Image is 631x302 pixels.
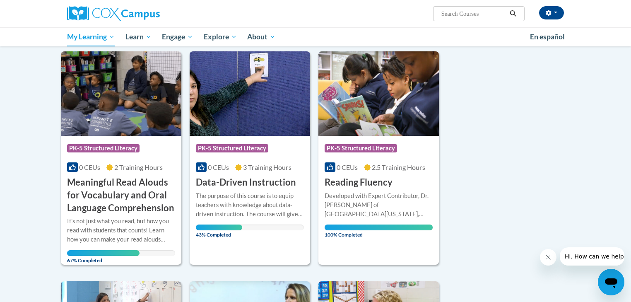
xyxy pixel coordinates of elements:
[208,163,229,171] span: 0 CEUs
[190,51,310,265] a: Course LogoPK-5 Structured Literacy0 CEUs3 Training Hours Data-Driven InstructionThe purpose of t...
[247,32,275,42] span: About
[525,28,570,46] a: En español
[539,6,564,19] button: Account Settings
[125,32,152,42] span: Learn
[242,27,281,46] a: About
[79,163,100,171] span: 0 CEUs
[67,6,160,21] img: Cox Campus
[325,225,433,230] div: Your progress
[372,163,425,171] span: 2.5 Training Hours
[157,27,198,46] a: Engage
[67,250,140,256] div: Your progress
[196,225,242,230] div: Your progress
[67,144,140,152] span: PK-5 Structured Literacy
[67,6,224,21] a: Cox Campus
[325,176,393,189] h3: Reading Fluency
[196,144,268,152] span: PK-5 Structured Literacy
[120,27,157,46] a: Learn
[243,163,291,171] span: 3 Training Hours
[61,51,181,136] img: Course Logo
[198,27,242,46] a: Explore
[598,269,624,295] iframe: Button to launch messaging window
[560,247,624,266] iframe: Message from company
[441,9,507,19] input: Search Courses
[67,32,115,42] span: My Learning
[114,163,163,171] span: 2 Training Hours
[337,163,358,171] span: 0 CEUs
[190,51,310,136] img: Course Logo
[196,176,296,189] h3: Data-Driven Instruction
[61,51,181,265] a: Course LogoPK-5 Structured Literacy0 CEUs2 Training Hours Meaningful Read Alouds for Vocabulary a...
[530,32,565,41] span: En español
[540,249,556,266] iframe: Close message
[67,217,175,244] div: It's not just what you read, but how you read with students that counts! Learn how you can make y...
[325,191,433,219] div: Developed with Expert Contributor, Dr. [PERSON_NAME] of [GEOGRAPHIC_DATA][US_STATE], [GEOGRAPHIC_...
[196,191,304,219] div: The purpose of this course is to equip teachers with knowledge about data-driven instruction. The...
[196,225,242,238] span: 43% Completed
[67,250,140,263] span: 67% Completed
[325,144,397,152] span: PK-5 Structured Literacy
[5,6,67,12] span: Hi. How can we help?
[162,32,193,42] span: Engage
[67,176,175,214] h3: Meaningful Read Alouds for Vocabulary and Oral Language Comprehension
[62,27,120,46] a: My Learning
[204,32,237,42] span: Explore
[325,225,433,238] span: 100% Completed
[507,9,519,19] button: Search
[318,51,439,136] img: Course Logo
[318,51,439,265] a: Course LogoPK-5 Structured Literacy0 CEUs2.5 Training Hours Reading FluencyDeveloped with Expert ...
[55,27,576,46] div: Main menu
